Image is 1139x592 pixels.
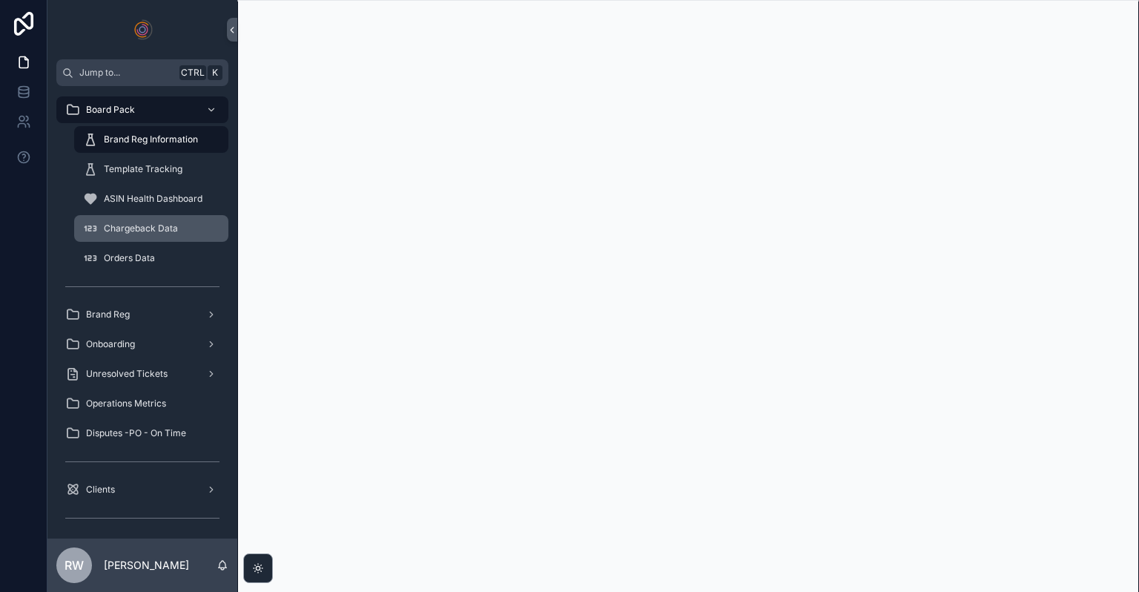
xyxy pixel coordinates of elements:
span: Template Tracking [104,163,182,175]
span: Disputes -PO - On Time [86,427,186,439]
a: Orders Data [74,245,228,272]
span: Onboarding [86,338,135,350]
span: K [209,67,221,79]
img: App logo [131,18,154,42]
a: Brand Reg [56,301,228,328]
a: Unresolved Tickets [56,361,228,387]
span: ASIN Health Dashboard [104,193,202,205]
span: Clients [86,484,115,496]
span: Jump to... [79,67,174,79]
a: Template Tracking [74,156,228,182]
div: scrollable content [47,86,237,539]
a: Disputes -PO - On Time [56,420,228,447]
span: Ctrl [179,65,206,80]
span: Unresolved Tickets [86,368,168,380]
span: Brand Reg Information [104,134,198,145]
span: Brand Reg [86,309,130,320]
span: Operations Metrics [86,398,166,410]
p: [PERSON_NAME] [104,558,189,573]
span: Orders Data [104,252,155,264]
a: Clients [56,476,228,503]
a: ASIN Health Dashboard [74,185,228,212]
a: Brand Reg Information [74,126,228,153]
span: Chargeback Data [104,223,178,234]
span: RW [65,556,84,574]
a: Onboarding [56,331,228,358]
button: Jump to...CtrlK [56,59,228,86]
span: Board Pack [86,104,135,116]
a: Board Pack [56,96,228,123]
a: Chargeback Data [74,215,228,242]
a: Operations Metrics [56,390,228,417]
